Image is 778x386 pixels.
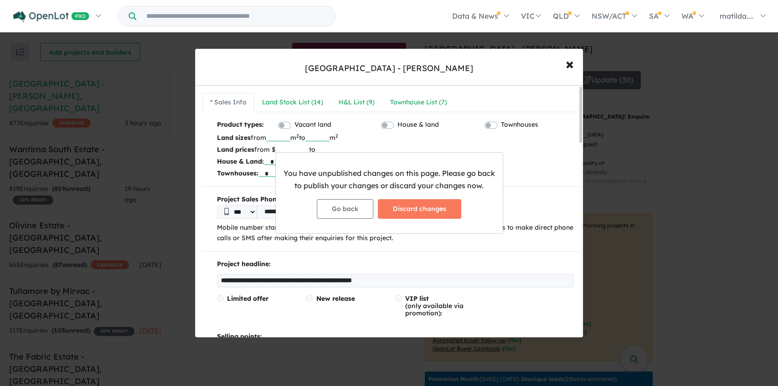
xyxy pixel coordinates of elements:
[720,11,754,21] span: matilda....
[378,199,461,219] button: Discard changes
[283,167,495,192] p: You have unpublished changes on this page. Please go back to publish your changes or discard your...
[138,6,333,26] input: Try estate name, suburb, builder or developer
[13,11,89,22] img: Openlot PRO Logo White
[317,199,373,219] button: Go back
